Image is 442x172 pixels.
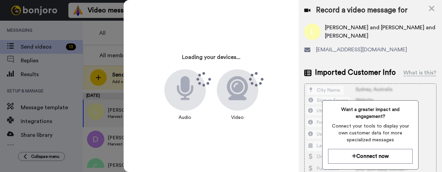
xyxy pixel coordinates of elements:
div: Video [228,111,247,124]
span: [EMAIL_ADDRESS][DOMAIN_NAME] [316,45,407,54]
button: Connect now [328,149,413,164]
span: Connect your tools to display your own customer data for more specialized messages [328,123,413,143]
span: Imported Customer Info [315,68,396,78]
div: Audio [175,111,195,124]
div: What is this? [403,69,436,77]
h3: Loading your devices... [182,54,240,61]
span: Want a greater impact and engagement? [328,106,413,120]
